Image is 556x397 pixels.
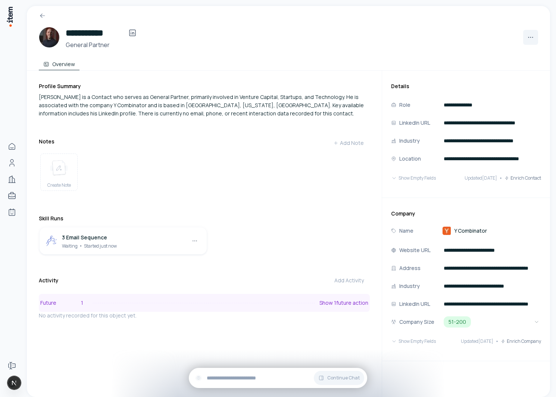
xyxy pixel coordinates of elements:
[39,93,370,118] div: [PERSON_NAME] is a Contact who serves as General Partner, primarily involved in Venture Capital, ...
[6,6,13,27] img: Item Brain Logo
[39,55,79,70] button: Overview
[399,282,420,290] p: Industry
[399,300,430,308] p: LinkedIn URL
[4,205,19,220] a: Agents
[465,175,497,181] span: Updated [DATE]
[391,83,541,90] h3: Details
[84,243,117,249] span: Started just now
[39,27,60,48] img: Pete Koomen
[399,318,434,326] p: Company Size
[523,30,538,45] button: More actions
[62,243,78,249] span: Waiting
[391,334,436,349] button: Show Empty Fields
[391,171,436,186] button: Show Empty Fields
[189,368,367,388] div: Continue Chat
[40,153,78,191] button: create noteCreate Note
[454,227,487,235] span: Y Combinator
[40,299,76,307] p: Future
[39,277,59,284] h3: Activity
[39,215,370,222] h3: Skill Runs
[314,371,364,385] button: Continue Chat
[327,136,370,151] button: Add Note
[4,376,19,391] a: Settings
[46,235,57,247] img: outbound
[442,226,487,235] a: Y Combinator
[39,138,54,145] h3: Notes
[50,160,68,176] img: create note
[76,297,88,309] div: 1
[39,83,370,90] h3: Profile Summary
[4,188,19,203] a: deals
[4,139,19,154] a: Home
[505,171,541,186] button: Enrich Contact
[399,137,420,145] p: Industry
[391,210,541,217] h3: Company
[327,375,360,381] span: Continue Chat
[399,264,421,272] p: Address
[39,312,370,319] p: No activity recorded for this object yet.
[501,334,541,349] button: Enrich Company
[66,40,140,49] h3: General Partner
[4,358,19,373] a: Forms
[399,119,430,127] p: LinkedIn URL
[461,338,493,344] span: Updated [DATE]
[399,246,431,254] p: Website URL
[399,227,413,235] p: Name
[4,172,19,187] a: Companies
[399,101,410,109] p: Role
[4,155,19,170] a: Contacts
[62,233,117,242] div: 3 Email Sequence
[333,139,364,147] div: Add Note
[319,299,368,307] p: Show 1 future action
[399,155,421,163] p: Location
[442,226,451,235] img: Y Combinator
[328,273,370,288] button: Add Activity
[39,294,370,312] button: Future1Show 1future action
[79,242,82,249] span: •
[47,182,71,188] span: Create Note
